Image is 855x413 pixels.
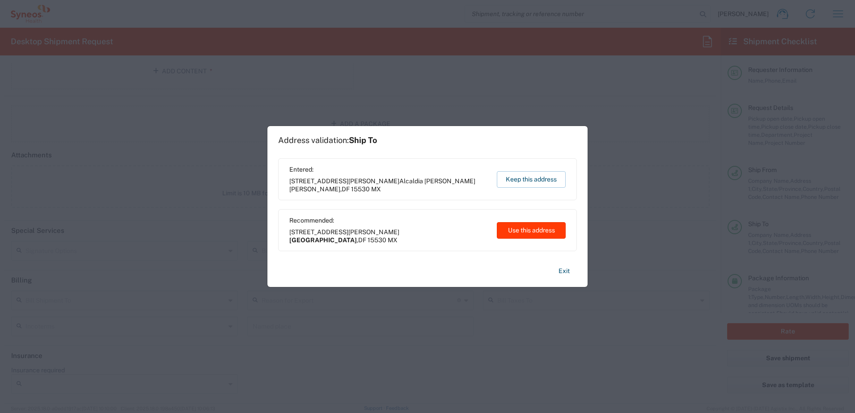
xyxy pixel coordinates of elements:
span: [GEOGRAPHIC_DATA] [289,236,357,244]
button: Keep this address [497,171,566,188]
span: Ship To [349,135,377,145]
h1: Address validation: [278,135,377,145]
span: 15530 [351,185,370,193]
span: MX [371,185,381,193]
span: Recommended: [289,216,488,224]
span: [STREET_ADDRESS][PERSON_NAME] , [289,177,488,193]
span: MX [388,236,398,244]
span: Entered: [289,165,488,173]
span: DF [342,185,350,193]
button: Exit [551,263,577,279]
button: Use this address [497,222,566,239]
span: DF [358,236,366,244]
span: 15530 [368,236,386,244]
span: [STREET_ADDRESS][PERSON_NAME] , [289,228,488,244]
